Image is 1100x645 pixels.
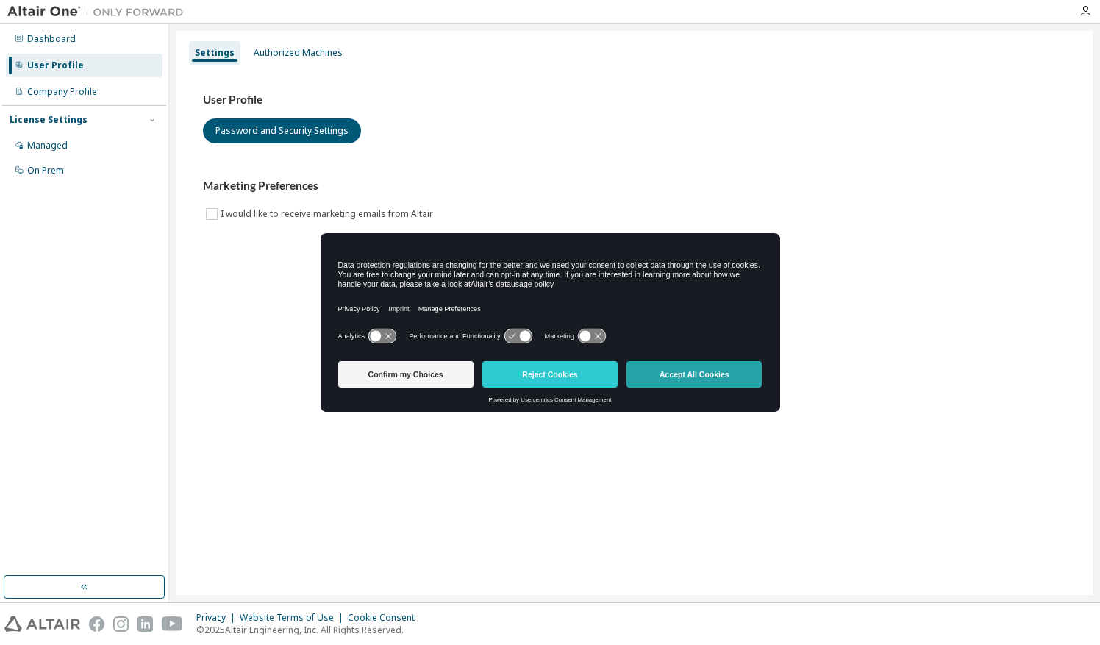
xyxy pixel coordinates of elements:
[196,624,424,636] p: © 2025 Altair Engineering, Inc. All Rights Reserved.
[240,612,348,624] div: Website Terms of Use
[137,616,153,632] img: linkedin.svg
[348,612,424,624] div: Cookie Consent
[221,205,436,223] label: I would like to receive marketing emails from Altair
[196,612,240,624] div: Privacy
[27,86,97,98] div: Company Profile
[10,114,87,126] div: License Settings
[195,47,235,59] div: Settings
[27,60,84,71] div: User Profile
[7,4,191,19] img: Altair One
[89,616,104,632] img: facebook.svg
[113,616,129,632] img: instagram.svg
[254,47,343,59] div: Authorized Machines
[203,179,1066,193] h3: Marketing Preferences
[27,140,68,152] div: Managed
[4,616,80,632] img: altair_logo.svg
[27,165,64,177] div: On Prem
[27,33,76,45] div: Dashboard
[203,118,361,143] button: Password and Security Settings
[203,93,1066,107] h3: User Profile
[162,616,183,632] img: youtube.svg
